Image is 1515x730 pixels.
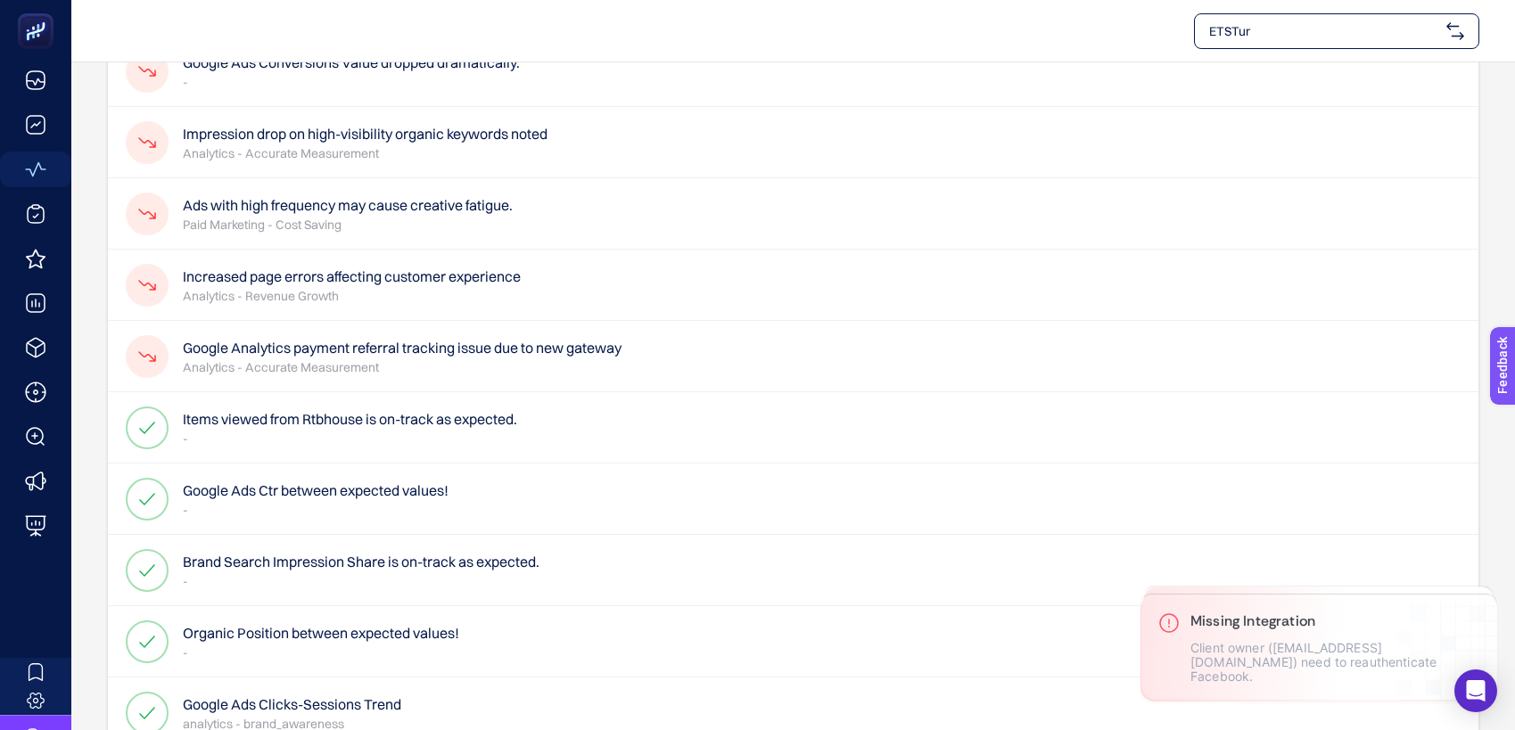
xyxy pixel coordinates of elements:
[183,501,449,519] p: -
[183,73,520,91] p: -
[183,144,548,162] p: Analytics - Accurate Measurement
[183,287,521,305] p: Analytics - Revenue Growth
[11,5,68,20] span: Feedback
[183,480,449,501] h4: Google Ads Ctr between expected values!
[183,216,513,234] p: Paid Marketing - Cost Saving
[183,337,622,358] h4: Google Analytics payment referral tracking issue due to new gateway
[183,644,459,661] p: -
[183,622,459,644] h4: Organic Position between expected values!
[1209,22,1439,40] span: ETSTur
[183,430,517,447] p: -
[183,358,622,376] p: Analytics - Accurate Measurement
[183,408,517,430] h4: Items viewed from Rtbhouse is on-track as expected.
[1190,612,1479,630] h3: Missing Integration
[183,266,521,287] h4: Increased page errors affecting customer experience
[183,194,513,216] h4: Ads with high frequency may cause creative fatigue.
[183,693,401,715] h4: Google Ads Clicks-Sessions Trend
[183,551,539,572] h4: Brand Search Impression Share is on-track as expected.
[183,123,548,144] h4: Impression drop on high-visibility organic keywords noted
[1446,22,1464,40] img: svg%3e
[1190,641,1479,684] p: Client owner ([EMAIL_ADDRESS][DOMAIN_NAME]) need to reauthenticate Facebook.
[183,572,539,590] p: -
[1454,669,1497,712] div: Open Intercom Messenger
